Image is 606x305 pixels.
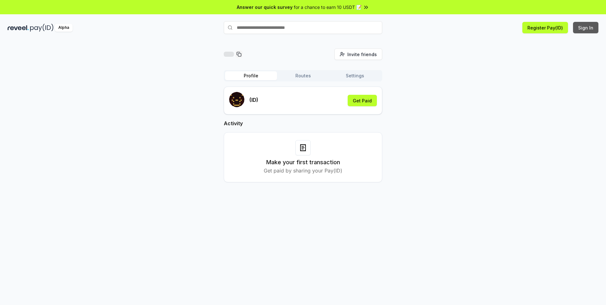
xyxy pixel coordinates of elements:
[266,158,340,167] h3: Make your first transaction
[334,49,382,60] button: Invite friends
[224,120,382,127] h2: Activity
[264,167,342,174] p: Get paid by sharing your Pay(ID)
[249,96,258,104] p: (ID)
[8,24,29,32] img: reveel_dark
[237,4,293,10] span: Answer our quick survey
[522,22,568,33] button: Register Pay(ID)
[225,71,277,80] button: Profile
[348,95,377,106] button: Get Paid
[55,24,73,32] div: Alpha
[294,4,362,10] span: for a chance to earn 10 USDT 📝
[573,22,598,33] button: Sign In
[277,71,329,80] button: Routes
[30,24,54,32] img: pay_id
[347,51,377,58] span: Invite friends
[329,71,381,80] button: Settings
